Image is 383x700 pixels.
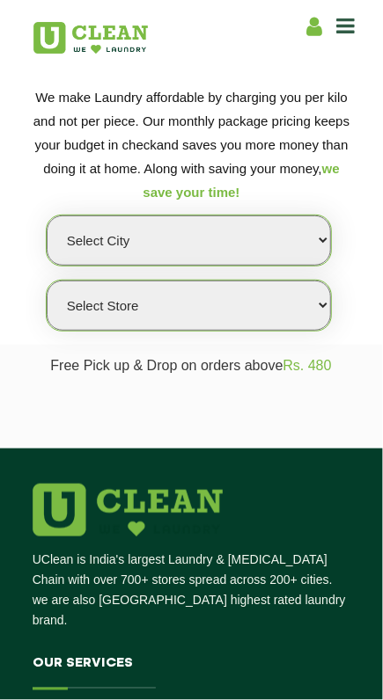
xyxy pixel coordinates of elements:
img: logo.png [33,484,223,536]
p: UClean is India's largest Laundry & [MEDICAL_DATA] Chain with over 700+ stores spread across 200+... [33,550,351,631]
p: We make Laundry affordable by charging you per kilo and not per piece. Our monthly package pricin... [33,85,351,204]
p: Free Pick up & Drop on orders above [32,358,351,387]
span: we save your time! [143,161,339,200]
h4: Our Services [33,657,351,689]
span: Rs. 480 [284,358,332,373]
img: UClean Laundry and Dry Cleaning [33,22,148,54]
